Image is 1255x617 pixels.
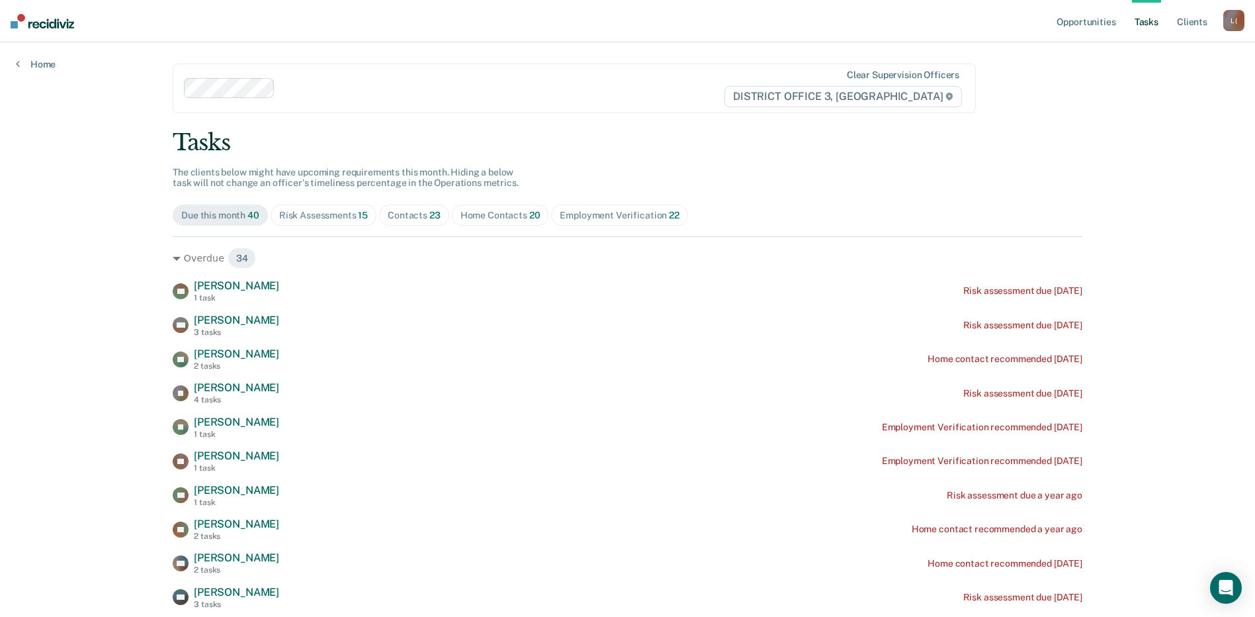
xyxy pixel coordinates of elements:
[173,167,519,189] span: The clients below might have upcoming requirements this month. Hiding a below task will not chang...
[429,210,441,220] span: 23
[529,210,541,220] span: 20
[847,70,959,81] div: Clear supervision officers
[912,524,1082,535] div: Home contact recommended a year ago
[194,348,279,360] span: [PERSON_NAME]
[194,314,279,326] span: [PERSON_NAME]
[228,248,257,269] span: 34
[279,210,368,221] div: Risk Assessments
[947,490,1082,501] div: Risk assessment due a year ago
[194,361,279,371] div: 2 tasks
[11,14,74,28] img: Recidiviz
[460,210,541,221] div: Home Contacts
[173,248,1082,269] div: Overdue 34
[194,328,279,337] div: 3 tasks
[194,586,279,598] span: [PERSON_NAME]
[16,58,56,70] a: Home
[194,293,279,303] div: 1 task
[388,210,441,221] div: Contacts
[560,210,679,221] div: Employment Verification
[963,388,1082,399] div: Risk assessment due [DATE]
[194,381,279,394] span: [PERSON_NAME]
[1223,10,1244,31] button: L(
[194,518,279,530] span: [PERSON_NAME]
[194,532,279,541] div: 2 tasks
[194,484,279,497] span: [PERSON_NAME]
[194,600,279,609] div: 3 tasks
[1210,572,1242,604] div: Open Intercom Messenger
[194,395,279,404] div: 4 tasks
[194,430,279,439] div: 1 task
[247,210,259,220] span: 40
[963,320,1082,331] div: Risk assessment due [DATE]
[358,210,368,220] span: 15
[882,422,1082,433] div: Employment Verification recommended [DATE]
[194,279,279,292] span: [PERSON_NAME]
[181,210,259,221] div: Due this month
[724,86,962,107] span: DISTRICT OFFICE 3, [GEOGRAPHIC_DATA]
[669,210,679,220] span: 22
[1223,10,1244,31] div: L (
[194,463,279,473] div: 1 task
[173,129,1082,156] div: Tasks
[963,592,1082,603] div: Risk assessment due [DATE]
[194,450,279,462] span: [PERSON_NAME]
[882,455,1082,467] div: Employment Verification recommended [DATE]
[194,551,279,564] span: [PERSON_NAME]
[194,498,279,507] div: 1 task
[928,558,1082,569] div: Home contact recommended [DATE]
[928,354,1082,365] div: Home contact recommended [DATE]
[963,285,1082,297] div: Risk assessment due [DATE]
[194,565,279,575] div: 2 tasks
[194,416,279,428] span: [PERSON_NAME]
